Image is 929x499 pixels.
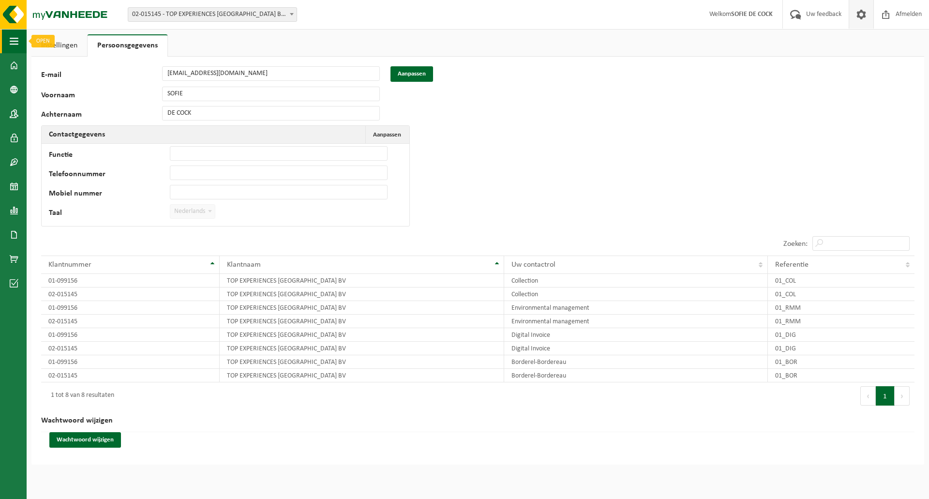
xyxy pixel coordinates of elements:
[220,328,505,342] td: TOP EXPERIENCES [GEOGRAPHIC_DATA] BV
[895,386,910,406] button: Next
[128,8,297,21] span: 02-015145 - TOP EXPERIENCES BELGIUM BV - KEMMEL
[41,328,220,342] td: 01-099156
[41,342,220,355] td: 02-015145
[49,209,170,219] label: Taal
[768,274,914,287] td: 01_COL
[48,261,91,269] span: Klantnummer
[41,287,220,301] td: 02-015145
[768,287,914,301] td: 01_COL
[42,126,112,143] h2: Contactgegevens
[41,111,162,121] label: Achternaam
[768,301,914,315] td: 01_RMM
[170,205,215,218] span: Nederlands
[41,355,220,369] td: 01-099156
[775,261,809,269] span: Referentie
[41,369,220,382] td: 02-015145
[170,204,215,219] span: Nederlands
[768,315,914,328] td: 01_RMM
[49,432,121,448] button: Wachtwoord wijzigen
[128,7,297,22] span: 02-015145 - TOP EXPERIENCES BELGIUM BV - KEMMEL
[860,386,876,406] button: Previous
[504,369,767,382] td: Borderel-Bordereau
[41,71,162,82] label: E-mail
[49,190,170,199] label: Mobiel nummer
[365,126,408,143] button: Aanpassen
[373,132,401,138] span: Aanpassen
[41,274,220,287] td: 01-099156
[768,342,914,355] td: 01_DIG
[41,91,162,101] label: Voornaam
[46,387,114,405] div: 1 tot 8 van 8 resultaten
[504,274,767,287] td: Collection
[220,301,505,315] td: TOP EXPERIENCES [GEOGRAPHIC_DATA] BV
[504,301,767,315] td: Environmental management
[88,34,167,57] a: Persoonsgegevens
[220,342,505,355] td: TOP EXPERIENCES [GEOGRAPHIC_DATA] BV
[220,355,505,369] td: TOP EXPERIENCES [GEOGRAPHIC_DATA] BV
[220,369,505,382] td: TOP EXPERIENCES [GEOGRAPHIC_DATA] BV
[41,409,914,432] h2: Wachtwoord wijzigen
[504,287,767,301] td: Collection
[504,315,767,328] td: Environmental management
[876,386,895,406] button: 1
[731,11,773,18] strong: SOFIE DE COCK
[504,328,767,342] td: Digital Invoice
[220,287,505,301] td: TOP EXPERIENCES [GEOGRAPHIC_DATA] BV
[504,355,767,369] td: Borderel-Bordereau
[49,151,170,161] label: Functie
[511,261,555,269] span: Uw contactrol
[783,240,808,248] label: Zoeken:
[220,274,505,287] td: TOP EXPERIENCES [GEOGRAPHIC_DATA] BV
[768,355,914,369] td: 01_BOR
[41,301,220,315] td: 01-099156
[227,261,261,269] span: Klantnaam
[41,315,220,328] td: 02-015145
[31,34,87,57] a: Instellingen
[49,170,170,180] label: Telefoonnummer
[768,369,914,382] td: 01_BOR
[220,315,505,328] td: TOP EXPERIENCES [GEOGRAPHIC_DATA] BV
[768,328,914,342] td: 01_DIG
[162,66,380,81] input: E-mail
[390,66,433,82] button: Aanpassen
[504,342,767,355] td: Digital Invoice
